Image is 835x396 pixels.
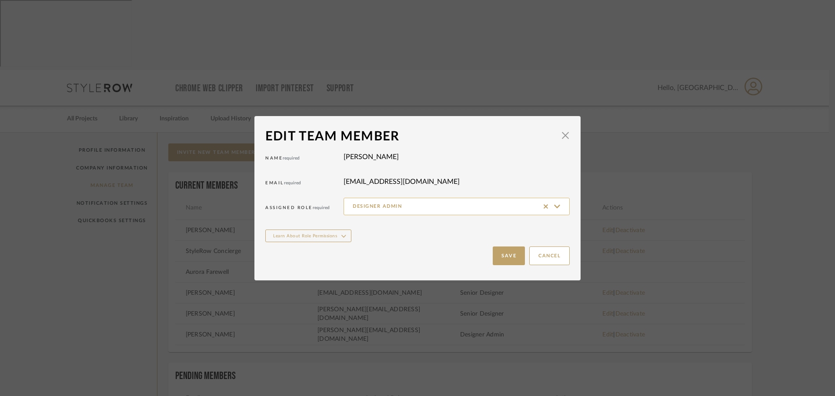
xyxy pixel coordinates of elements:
[265,127,557,146] div: EDIT TEAM MEMBER
[265,203,344,212] div: Assigned Role
[529,246,570,265] button: Cancel
[313,206,330,210] span: required
[344,176,460,187] label: [EMAIL_ADDRESS][DOMAIN_NAME]
[493,246,525,265] button: Save
[557,127,574,144] button: Close
[265,179,344,187] div: Email
[284,181,301,185] span: required
[344,152,399,162] label: [PERSON_NAME]
[265,230,351,242] button: Learn About Role Permissions
[283,156,300,160] span: required
[265,127,570,146] dialog-header: EDIT TEAM MEMBER
[265,154,344,163] div: Name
